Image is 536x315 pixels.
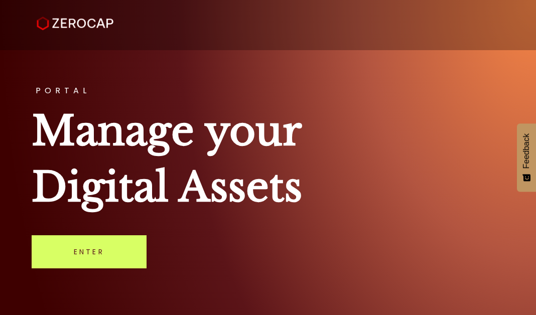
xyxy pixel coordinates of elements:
[32,103,504,215] h1: Manage your Digital Assets
[517,123,536,192] button: Feedback - Show survey
[37,17,113,31] img: ZeroCap
[32,87,504,95] h3: PORTAL
[32,235,147,268] a: Enter
[522,133,531,169] span: Feedback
